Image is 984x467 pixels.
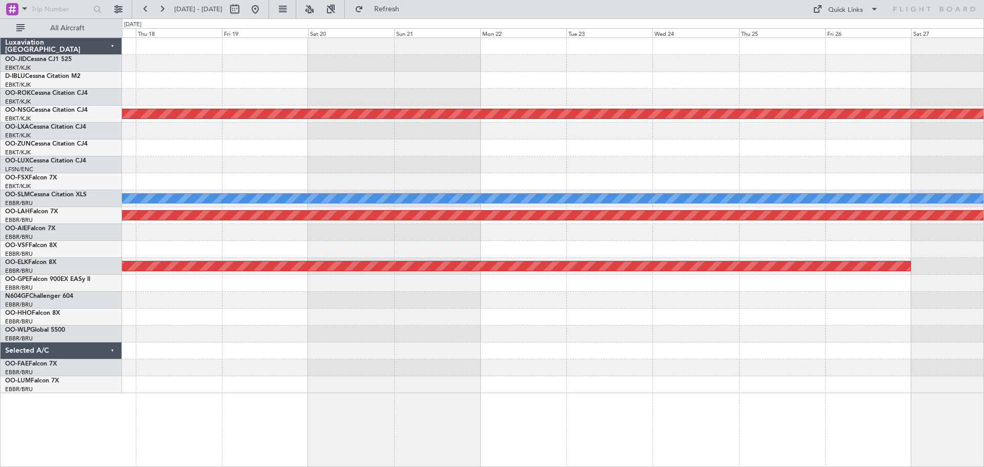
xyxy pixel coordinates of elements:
a: OO-VSFFalcon 8X [5,242,57,249]
a: OO-NSGCessna Citation CJ4 [5,107,88,113]
span: OO-JID [5,56,27,63]
span: [DATE] - [DATE] [174,5,222,14]
span: OO-VSF [5,242,29,249]
a: EBBR/BRU [5,233,33,241]
div: Sat 20 [308,28,394,37]
div: Sun 21 [394,28,480,37]
span: OO-NSG [5,107,31,113]
a: EBKT/KJK [5,182,31,190]
a: OO-LAHFalcon 7X [5,209,58,215]
div: Quick Links [828,5,863,15]
a: EBBR/BRU [5,216,33,224]
a: EBBR/BRU [5,301,33,309]
a: EBBR/BRU [5,284,33,292]
span: OO-ZUN [5,141,31,147]
a: OO-HHOFalcon 8X [5,310,60,316]
a: OO-SLMCessna Citation XLS [5,192,87,198]
span: OO-LXA [5,124,29,130]
a: OO-LXACessna Citation CJ4 [5,124,86,130]
span: OO-LUM [5,378,31,384]
a: EBBR/BRU [5,385,33,393]
a: EBBR/BRU [5,369,33,376]
div: Thu 18 [136,28,222,37]
span: Refresh [365,6,408,13]
a: OO-FSXFalcon 7X [5,175,57,181]
a: N604GFChallenger 604 [5,293,73,299]
a: EBKT/KJK [5,81,31,89]
a: OO-AIEFalcon 7X [5,226,55,232]
div: Fri 19 [222,28,308,37]
a: OO-LUMFalcon 7X [5,378,59,384]
input: Trip Number [31,2,90,17]
span: OO-AIE [5,226,27,232]
span: All Aircraft [27,25,108,32]
a: EBKT/KJK [5,115,31,123]
a: EBKT/KJK [5,64,31,72]
a: OO-JIDCessna CJ1 525 [5,56,72,63]
a: D-IBLUCessna Citation M2 [5,73,80,79]
span: OO-LAH [5,209,30,215]
span: OO-ROK [5,90,31,96]
button: Refresh [350,1,412,17]
a: OO-WLPGlobal 5500 [5,327,65,333]
a: EBBR/BRU [5,250,33,258]
span: D-IBLU [5,73,25,79]
a: OO-ELKFalcon 8X [5,259,56,266]
a: EBBR/BRU [5,335,33,342]
button: Quick Links [808,1,884,17]
a: OO-GPEFalcon 900EX EASy II [5,276,90,282]
a: OO-LUXCessna Citation CJ4 [5,158,86,164]
a: OO-ROKCessna Citation CJ4 [5,90,88,96]
span: OO-FSX [5,175,29,181]
div: Thu 25 [739,28,825,37]
div: [DATE] [124,21,141,29]
span: N604GF [5,293,29,299]
div: Fri 26 [825,28,911,37]
a: OO-FAEFalcon 7X [5,361,57,367]
span: OO-ELK [5,259,28,266]
a: OO-ZUNCessna Citation CJ4 [5,141,88,147]
button: All Aircraft [11,20,111,36]
a: EBBR/BRU [5,318,33,326]
span: OO-WLP [5,327,30,333]
span: OO-FAE [5,361,29,367]
span: OO-LUX [5,158,29,164]
a: LFSN/ENC [5,166,33,173]
span: OO-SLM [5,192,30,198]
a: EBBR/BRU [5,267,33,275]
span: OO-GPE [5,276,29,282]
a: EBKT/KJK [5,132,31,139]
a: EBKT/KJK [5,149,31,156]
div: Wed 24 [652,28,739,37]
span: OO-HHO [5,310,32,316]
div: Tue 23 [566,28,652,37]
a: EBBR/BRU [5,199,33,207]
a: EBKT/KJK [5,98,31,106]
div: Mon 22 [480,28,566,37]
